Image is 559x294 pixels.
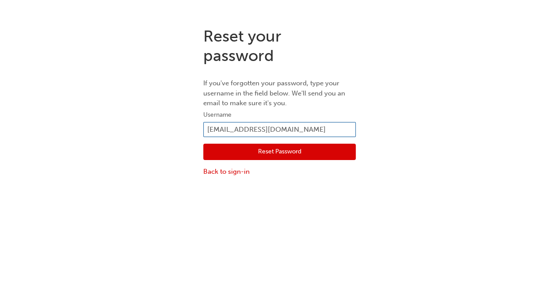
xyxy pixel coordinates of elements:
[203,27,356,65] h1: Reset your password
[203,122,356,137] input: Username
[203,110,356,120] label: Username
[203,167,356,177] a: Back to sign-in
[203,78,356,108] p: If you've forgotten your password, type your username in the field below. We'll send you an email...
[203,144,356,160] button: Reset Password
